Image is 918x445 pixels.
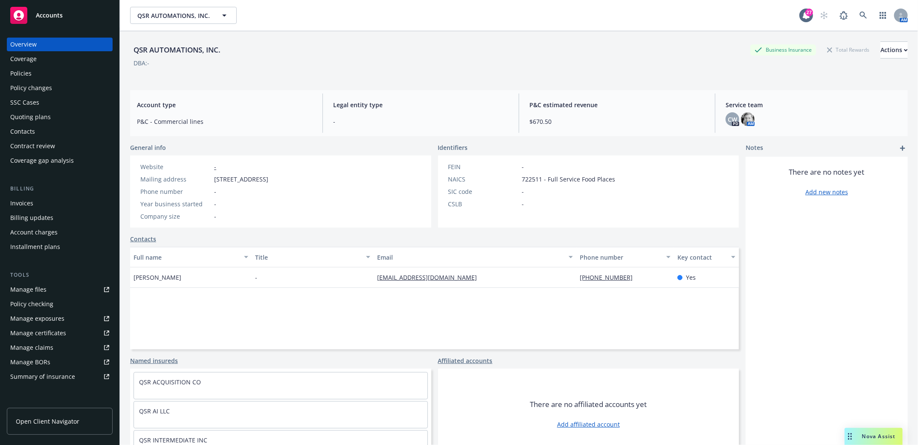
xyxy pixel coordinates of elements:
div: Phone number [580,253,661,262]
a: QSR AI LLC [139,407,170,415]
span: - [214,212,216,221]
div: Title [255,253,360,262]
div: Total Rewards [823,44,874,55]
a: Add new notes [805,187,848,196]
a: Manage certificates [7,326,113,340]
span: P&C estimated revenue [529,100,705,109]
span: Identifiers [438,143,468,152]
div: Phone number [140,187,211,196]
a: Contract review [7,139,113,153]
button: QSR AUTOMATIONS, INC. [130,7,237,24]
div: Policy checking [10,297,53,311]
span: [PERSON_NAME] [134,273,181,282]
div: Billing [7,184,113,193]
div: QSR AUTOMATIONS, INC. [130,44,224,56]
a: Policy checking [7,297,113,311]
a: Installment plans [7,240,113,254]
span: - [522,162,524,171]
span: - [522,187,524,196]
div: Coverage gap analysis [10,154,74,167]
div: Drag to move [845,428,855,445]
div: Quoting plans [10,110,51,124]
a: Add affiliated account [557,420,620,429]
div: Analytics hub [7,401,113,409]
a: Manage exposures [7,312,113,325]
div: Manage certificates [10,326,66,340]
div: Manage BORs [10,355,50,369]
a: Named insureds [130,356,178,365]
span: Accounts [36,12,63,19]
a: Contacts [130,234,156,243]
span: Nova Assist [862,433,896,440]
div: Overview [10,38,37,51]
button: Title [252,247,373,267]
a: Manage files [7,283,113,296]
a: Overview [7,38,113,51]
span: Service team [726,100,901,109]
span: - [522,199,524,208]
a: Switch app [874,7,892,24]
a: Policies [7,67,113,80]
div: Full name [134,253,239,262]
div: Installment plans [10,240,60,254]
a: Search [855,7,872,24]
span: Open Client Navigator [16,417,79,426]
div: Key contact [677,253,726,262]
a: - [214,163,216,171]
div: Business Insurance [750,44,816,55]
span: [STREET_ADDRESS] [214,175,268,184]
a: Contacts [7,125,113,138]
div: Manage files [10,283,46,296]
a: Manage claims [7,341,113,354]
button: Key contact [674,247,739,267]
a: Invoices [7,196,113,210]
div: CSLB [448,199,519,208]
a: Summary of insurance [7,370,113,384]
span: QSR AUTOMATIONS, INC. [137,11,211,20]
span: - [333,117,508,126]
div: Contract review [10,139,55,153]
div: Invoices [10,196,33,210]
div: Contacts [10,125,35,138]
span: 722511 - Full Service Food Places [522,175,616,184]
div: Mailing address [140,175,211,184]
button: Actions [880,41,908,59]
div: Manage claims [10,341,53,354]
span: General info [130,143,166,152]
div: DBA: - [134,59,149,67]
div: FEIN [448,162,519,171]
span: Notes [746,143,763,153]
div: NAICS [448,175,519,184]
span: There are no affiliated accounts yet [530,399,647,410]
div: 27 [805,9,813,16]
a: SSC Cases [7,96,113,109]
a: Start snowing [816,7,833,24]
a: QSR ACQUISITION CO [139,378,201,386]
span: Legal entity type [333,100,508,109]
div: Manage exposures [10,312,64,325]
div: Summary of insurance [10,370,75,384]
div: Email [377,253,564,262]
div: Company size [140,212,211,221]
span: - [214,199,216,208]
a: Billing updates [7,211,113,225]
button: Full name [130,247,252,267]
button: Phone number [576,247,674,267]
a: [EMAIL_ADDRESS][DOMAIN_NAME] [377,273,484,281]
a: Coverage [7,52,113,66]
div: Policies [10,67,32,80]
span: CW [728,115,737,124]
a: Affiliated accounts [438,356,493,365]
div: Website [140,162,211,171]
button: Nova Assist [845,428,903,445]
button: Email [374,247,577,267]
span: - [255,273,257,282]
a: Report a Bug [835,7,852,24]
a: [PHONE_NUMBER] [580,273,639,281]
div: Account charges [10,225,58,239]
div: SSC Cases [10,96,39,109]
a: Account charges [7,225,113,239]
div: Billing updates [10,211,53,225]
div: SIC code [448,187,519,196]
a: QSR INTERMEDIATE INC [139,436,207,444]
